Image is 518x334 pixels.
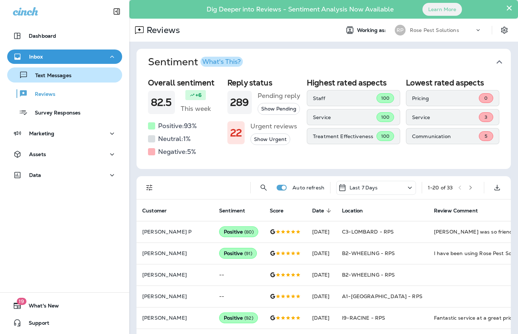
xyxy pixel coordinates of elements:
[227,78,301,87] h2: Reply status
[213,286,264,307] td: --
[244,315,253,321] span: ( 92 )
[142,207,176,214] span: Customer
[186,8,415,10] p: Dig Deeper into Reviews - Sentiment Analysis Now Available
[350,185,378,190] p: Last 7 Days
[406,78,499,87] h2: Lowest rated aspects
[342,315,385,321] span: I9-RACINE - RPS
[485,114,487,120] span: 3
[312,207,334,214] span: Date
[258,90,300,102] h5: Pending reply
[7,126,122,141] button: Marketing
[307,78,400,87] h2: Highest rated aspects
[313,114,376,120] p: Service
[137,75,511,169] div: SentimentWhat's This?
[22,303,59,311] span: What's New
[142,293,208,299] p: [PERSON_NAME]
[28,110,80,117] p: Survey Responses
[485,133,487,139] span: 5
[312,208,324,214] span: Date
[144,25,180,36] p: Reviews
[7,105,122,120] button: Survey Responses
[244,250,252,257] span: ( 91 )
[7,50,122,64] button: Inbox
[422,3,462,16] button: Learn More
[230,127,242,139] h1: 22
[148,56,243,68] h1: Sentiment
[151,97,172,108] h1: 82.5
[142,250,208,256] p: [PERSON_NAME]
[142,315,208,321] p: [PERSON_NAME]
[202,58,241,65] div: What's This?
[17,298,26,305] span: 19
[28,72,71,79] p: Text Messages
[342,207,372,214] span: Location
[22,320,49,329] span: Support
[342,272,395,278] span: B2-WHEELING - RPS
[7,29,122,43] button: Dashboard
[342,293,422,300] span: A1-[GEOGRAPHIC_DATA] - RPS
[29,151,46,157] p: Assets
[219,207,254,214] span: Sentiment
[306,243,337,264] td: [DATE]
[148,78,222,87] h2: Overall sentiment
[484,95,487,101] span: 0
[250,133,290,145] button: Show Urgent
[270,207,293,214] span: Score
[158,133,191,145] h5: Neutral: 1 %
[412,133,479,139] p: Communication
[142,49,517,75] button: SentimentWhat's This?
[7,298,122,313] button: 19What's New
[395,25,406,36] div: RP
[244,229,254,235] span: ( 80 )
[28,91,55,98] p: Reviews
[306,286,337,307] td: [DATE]
[200,57,243,67] button: What's This?
[306,264,337,286] td: [DATE]
[29,54,43,60] p: Inbox
[213,264,264,286] td: --
[219,208,245,214] span: Sentiment
[29,131,54,136] p: Marketing
[142,229,208,235] p: [PERSON_NAME] P
[256,180,271,195] button: Search Reviews
[313,133,376,139] p: Treatment Effectiveness
[219,226,258,237] div: Positive
[142,180,157,195] button: Filters
[412,95,479,101] p: Pricing
[219,248,257,259] div: Positive
[7,168,122,182] button: Data
[506,2,513,14] button: Close
[7,67,122,83] button: Text Messages
[357,27,388,33] span: Working as:
[107,4,127,19] button: Collapse Sidebar
[381,95,389,101] span: 100
[342,229,394,235] span: C3-LOMBARD - RPS
[292,185,324,190] p: Auto refresh
[142,208,167,214] span: Customer
[381,114,389,120] span: 100
[29,33,56,39] p: Dashboard
[29,172,41,178] p: Data
[342,208,363,214] span: Location
[306,307,337,329] td: [DATE]
[381,133,389,139] span: 100
[181,103,211,114] h5: This week
[219,312,258,323] div: Positive
[142,272,208,278] p: [PERSON_NAME]
[434,207,487,214] span: Review Comment
[258,103,300,115] button: Show Pending
[250,121,297,132] h5: Urgent reviews
[412,114,479,120] p: Service
[434,208,478,214] span: Review Comment
[7,86,122,101] button: Reviews
[270,208,284,214] span: Score
[490,180,504,195] button: Export as CSV
[313,95,376,101] p: Staff
[306,221,337,243] td: [DATE]
[230,97,249,108] h1: 289
[428,185,453,190] div: 1 - 20 of 33
[195,91,202,99] p: +6
[342,250,395,257] span: B2-WHEELING - RPS
[498,24,511,37] button: Settings
[158,120,197,132] h5: Positive: 93 %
